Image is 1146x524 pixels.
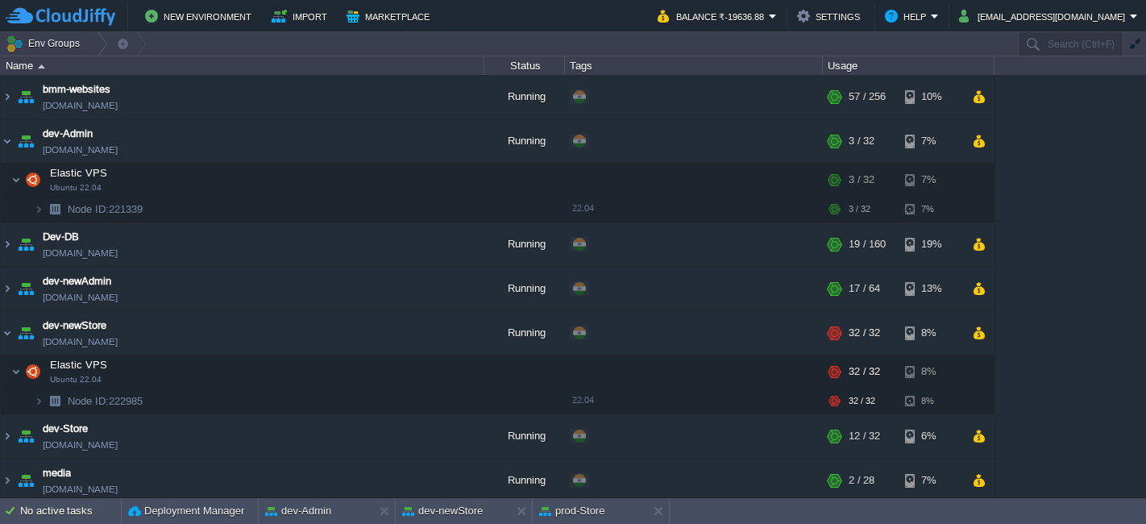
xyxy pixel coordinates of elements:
[905,356,957,388] div: 8%
[11,356,21,388] img: AMDAwAAAACH5BAEAAAAALAAAAAABAAEAAAICRAEAOw==
[48,166,110,180] span: Elastic VPS
[34,389,44,414] img: AMDAwAAAACH5BAEAAAAALAAAAAABAAEAAAICRAEAOw==
[1,119,14,163] img: AMDAwAAAACH5BAEAAAAALAAAAAABAAEAAAICRAEAOw==
[485,56,564,75] div: Status
[2,56,484,75] div: Name
[1,459,14,502] img: AMDAwAAAACH5BAEAAAAALAAAAAABAAEAAAICRAEAOw==
[1,311,14,355] img: AMDAwAAAACH5BAEAAAAALAAAAAABAAEAAAICRAEAOw==
[849,389,875,414] div: 32 / 32
[265,503,331,519] button: dev-Admin
[849,75,886,119] div: 57 / 256
[15,311,37,355] img: AMDAwAAAACH5BAEAAAAALAAAAAABAAEAAAICRAEAOw==
[43,81,110,98] a: bmm-websites
[484,459,565,502] div: Running
[402,503,483,519] button: dev-newStore
[43,465,71,481] a: media
[43,334,118,350] span: [DOMAIN_NAME]
[6,32,85,55] button: Env Groups
[15,459,37,502] img: AMDAwAAAACH5BAEAAAAALAAAAAABAAEAAAICRAEAOw==
[484,414,565,458] div: Running
[43,142,118,158] span: [DOMAIN_NAME]
[44,197,66,222] img: AMDAwAAAACH5BAEAAAAALAAAAAABAAEAAAICRAEAOw==
[658,6,769,26] button: Balance ₹-19636.88
[959,6,1130,26] button: [EMAIL_ADDRESS][DOMAIN_NAME]
[885,6,931,26] button: Help
[849,459,874,502] div: 2 / 28
[905,119,957,163] div: 7%
[572,395,594,405] span: 22.04
[539,503,604,519] button: prod-Store
[43,245,118,261] span: [DOMAIN_NAME]
[11,164,21,196] img: AMDAwAAAACH5BAEAAAAALAAAAAABAAEAAAICRAEAOw==
[50,183,102,193] span: Ubuntu 22.04
[1,75,14,119] img: AMDAwAAAACH5BAEAAAAALAAAAAABAAEAAAICRAEAOw==
[484,75,565,119] div: Running
[484,311,565,355] div: Running
[15,414,37,458] img: AMDAwAAAACH5BAEAAAAALAAAAAABAAEAAAICRAEAOw==
[43,126,93,142] a: dev-Admin
[849,222,886,266] div: 19 / 160
[68,395,109,407] span: Node ID:
[43,98,118,114] span: [DOMAIN_NAME]
[20,498,121,524] div: No active tasks
[905,164,957,196] div: 7%
[15,267,37,310] img: AMDAwAAAACH5BAEAAAAALAAAAAABAAEAAAICRAEAOw==
[347,6,434,26] button: Marketplace
[484,119,565,163] div: Running
[43,421,88,437] a: dev-Store
[66,394,145,408] span: 222985
[15,119,37,163] img: AMDAwAAAACH5BAEAAAAALAAAAAABAAEAAAICRAEAOw==
[905,197,957,222] div: 7%
[1078,460,1130,508] iframe: chat widget
[1,267,14,310] img: AMDAwAAAACH5BAEAAAAALAAAAAABAAEAAAICRAEAOw==
[34,197,44,222] img: AMDAwAAAACH5BAEAAAAALAAAAAABAAEAAAICRAEAOw==
[849,119,874,163] div: 3 / 32
[905,459,957,502] div: 7%
[43,229,79,245] a: Dev-DB
[905,222,957,266] div: 19%
[1,414,14,458] img: AMDAwAAAACH5BAEAAAAALAAAAAABAAEAAAICRAEAOw==
[905,311,957,355] div: 8%
[44,389,66,414] img: AMDAwAAAACH5BAEAAAAALAAAAAABAAEAAAICRAEAOw==
[566,56,822,75] div: Tags
[43,273,111,289] a: dev-newAdmin
[66,394,145,408] a: Node ID:222985
[905,389,957,414] div: 8%
[22,164,44,196] img: AMDAwAAAACH5BAEAAAAALAAAAAABAAEAAAICRAEAOw==
[48,167,110,179] a: Elastic VPSUbuntu 22.04
[43,481,118,497] a: [DOMAIN_NAME]
[572,203,594,213] span: 22.04
[128,503,244,519] button: Deployment Manager
[66,202,145,216] span: 221339
[38,64,45,69] img: AMDAwAAAACH5BAEAAAAALAAAAAABAAEAAAICRAEAOw==
[484,222,565,266] div: Running
[15,222,37,266] img: AMDAwAAAACH5BAEAAAAALAAAAAABAAEAAAICRAEAOw==
[849,414,880,458] div: 12 / 32
[43,437,118,453] span: [DOMAIN_NAME]
[48,359,110,371] a: Elastic VPSUbuntu 22.04
[1,222,14,266] img: AMDAwAAAACH5BAEAAAAALAAAAAABAAEAAAICRAEAOw==
[15,75,37,119] img: AMDAwAAAACH5BAEAAAAALAAAAAABAAEAAAICRAEAOw==
[849,356,880,388] div: 32 / 32
[484,267,565,310] div: Running
[22,356,44,388] img: AMDAwAAAACH5BAEAAAAALAAAAAABAAEAAAICRAEAOw==
[43,289,118,306] span: [DOMAIN_NAME]
[797,6,865,26] button: Settings
[905,414,957,458] div: 6%
[66,202,145,216] a: Node ID:221339
[849,267,880,310] div: 17 / 64
[68,203,109,215] span: Node ID:
[905,75,957,119] div: 10%
[50,375,102,385] span: Ubuntu 22.04
[43,318,106,334] a: dev-newStore
[145,6,256,26] button: New Environment
[849,197,870,222] div: 3 / 32
[272,6,332,26] button: Import
[824,56,994,75] div: Usage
